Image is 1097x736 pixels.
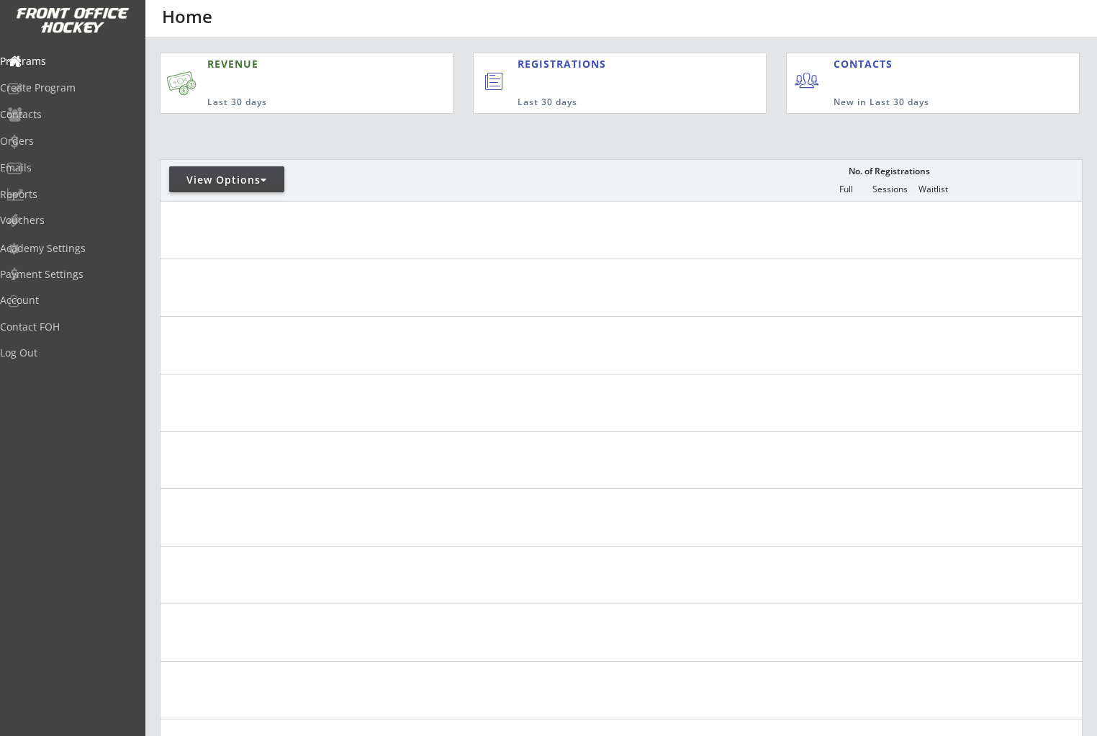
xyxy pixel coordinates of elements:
[834,57,899,71] div: CONTACTS
[824,184,867,194] div: Full
[844,166,934,176] div: No. of Registrations
[518,57,700,71] div: REGISTRATIONS
[207,57,384,71] div: REVENUE
[207,97,384,109] div: Last 30 days
[834,97,1012,109] div: New in Last 30 days
[169,173,284,187] div: View Options
[518,97,707,109] div: Last 30 days
[911,184,954,194] div: Waitlist
[868,184,911,194] div: Sessions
